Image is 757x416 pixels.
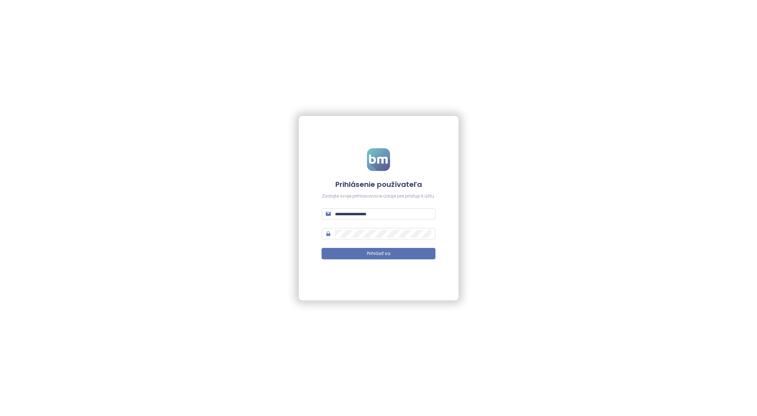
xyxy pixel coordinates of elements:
[322,179,435,189] h4: Prihlásenie používateľa
[322,248,435,259] button: Prihlásiť sa
[367,250,390,257] span: Prihlásiť sa
[367,148,390,171] img: logo
[326,231,331,236] span: lock
[326,211,331,216] span: mail
[322,193,435,200] div: Zadajte svoje prihlasovacie údaje pre prístup k účtu.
